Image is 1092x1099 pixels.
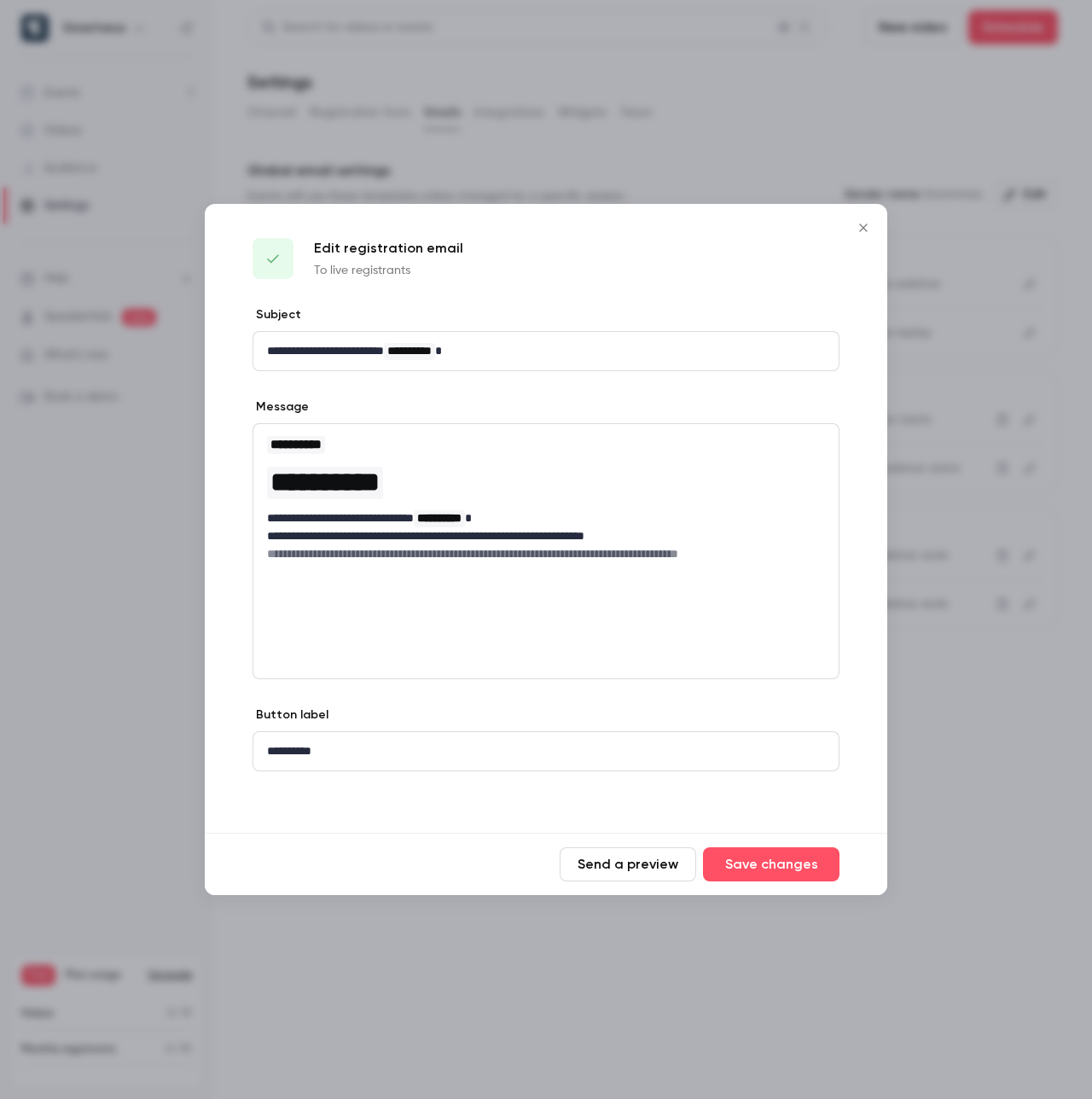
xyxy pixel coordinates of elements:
label: Subject [253,306,301,323]
label: Button label [253,706,328,724]
p: To live registrants [314,262,463,279]
button: Close [846,211,880,245]
div: editor [253,332,839,370]
p: Edit registration email [314,238,463,259]
button: Save changes [703,847,839,881]
div: editor [253,732,839,770]
div: editor [253,424,839,573]
label: Message [253,398,309,416]
button: Send a preview [560,847,696,881]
